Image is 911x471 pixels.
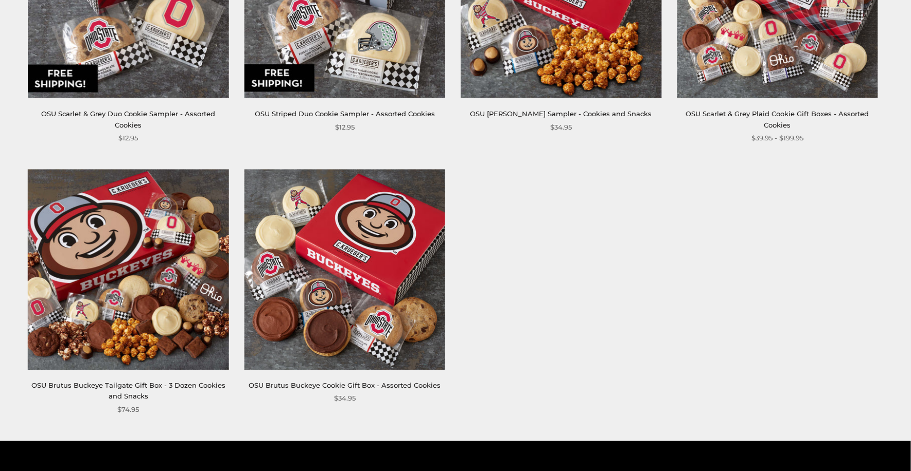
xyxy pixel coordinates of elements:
span: $34.95 [334,393,356,404]
img: OSU Brutus Buckeye Cookie Gift Box - Assorted Cookies [244,169,445,370]
a: OSU Scarlet & Grey Plaid Cookie Gift Boxes - Assorted Cookies [686,110,869,129]
span: $39.95 - $199.95 [751,133,803,143]
a: OSU [PERSON_NAME] Sampler - Cookies and Snacks [470,110,652,118]
a: OSU Brutus Buckeye Tailgate Gift Box - 3 Dozen Cookies and Snacks [31,382,225,401]
a: OSU Brutus Buckeye Cookie Gift Box - Assorted Cookies [249,382,441,390]
a: OSU Scarlet & Grey Duo Cookie Sampler - Assorted Cookies [41,110,215,129]
span: $34.95 [550,122,572,133]
iframe: Sign Up via Text for Offers [8,432,107,463]
span: $74.95 [117,405,139,415]
img: OSU Brutus Buckeye Tailgate Gift Box - 3 Dozen Cookies and Snacks [28,169,229,370]
span: $12.95 [335,122,355,133]
a: OSU Striped Duo Cookie Sampler - Assorted Cookies [255,110,435,118]
span: $12.95 [118,133,138,143]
